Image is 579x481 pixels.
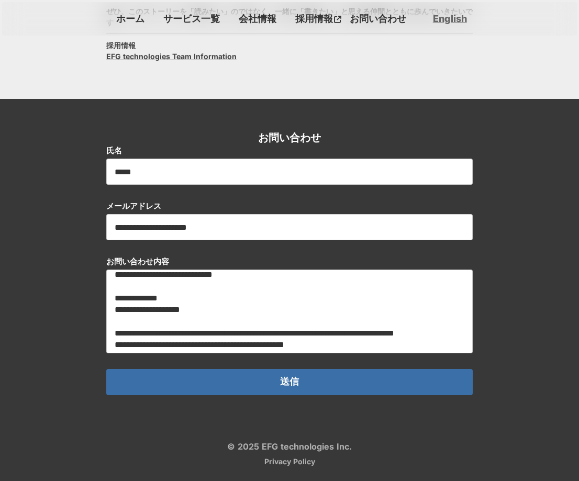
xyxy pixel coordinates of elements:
[106,51,237,62] a: EFG technologies Team Information
[235,10,281,27] a: 会社情報
[291,10,346,27] a: 採用情報
[106,369,473,395] button: 送信
[433,12,467,25] a: English
[227,442,352,451] p: © 2025 EFG technologies Inc.
[112,10,149,27] a: ホーム
[106,40,136,51] h3: 採用情報
[291,10,334,27] p: 採用情報
[106,200,161,211] p: メールアドレス
[258,130,321,145] h2: お問い合わせ
[159,10,224,27] a: サービス一覧
[346,10,410,27] a: お問い合わせ
[106,256,169,267] p: お問い合わせ内容
[264,458,315,465] a: Privacy Policy
[280,377,299,387] p: 送信
[106,145,122,156] p: 氏名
